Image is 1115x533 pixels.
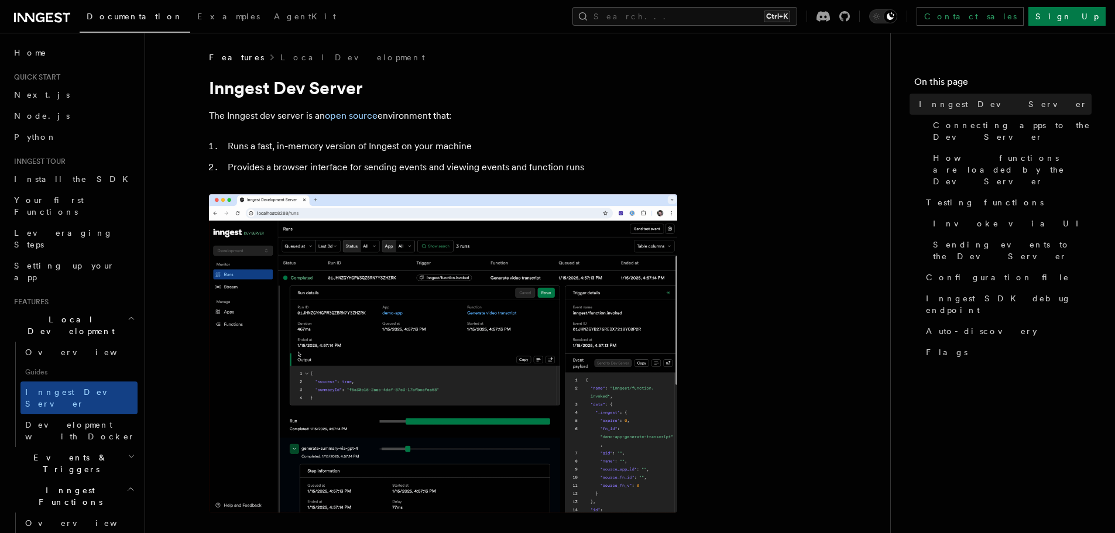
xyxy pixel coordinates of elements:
[9,42,138,63] a: Home
[9,222,138,255] a: Leveraging Steps
[224,159,677,176] li: Provides a browser interface for sending events and viewing events and function runs
[9,484,126,508] span: Inngest Functions
[25,348,146,357] span: Overview
[9,480,138,513] button: Inngest Functions
[209,108,677,124] p: The Inngest dev server is an environment that:
[190,4,267,32] a: Examples
[933,119,1092,143] span: Connecting apps to the Dev Server
[280,51,425,63] a: Local Development
[14,132,57,142] span: Python
[209,194,677,513] img: Dev Server Demo
[20,381,138,414] a: Inngest Dev Server
[14,228,113,249] span: Leveraging Steps
[9,342,138,447] div: Local Development
[919,98,1087,110] span: Inngest Dev Server
[914,75,1092,94] h4: On this page
[14,261,115,282] span: Setting up your app
[764,11,790,22] kbd: Ctrl+K
[9,157,66,166] span: Inngest tour
[267,4,343,32] a: AgentKit
[224,138,677,154] li: Runs a fast, in-memory version of Inngest on your machine
[197,12,260,21] span: Examples
[928,115,1092,147] a: Connecting apps to the Dev Server
[9,297,49,307] span: Features
[928,213,1092,234] a: Invoke via UI
[80,4,190,33] a: Documentation
[926,346,968,358] span: Flags
[921,192,1092,213] a: Testing functions
[1028,7,1106,26] a: Sign Up
[9,105,138,126] a: Node.js
[9,309,138,342] button: Local Development
[14,90,70,99] span: Next.js
[14,174,135,184] span: Install the SDK
[274,12,336,21] span: AgentKit
[14,195,84,216] span: Your first Functions
[921,288,1092,321] a: Inngest SDK debug endpoint
[25,387,125,408] span: Inngest Dev Server
[9,126,138,147] a: Python
[572,7,797,26] button: Search...Ctrl+K
[926,197,1044,208] span: Testing functions
[921,267,1092,288] a: Configuration file
[20,414,138,447] a: Development with Docker
[9,447,138,480] button: Events & Triggers
[926,271,1069,283] span: Configuration file
[9,169,138,190] a: Install the SDK
[933,218,1089,229] span: Invoke via UI
[14,111,70,121] span: Node.js
[869,9,897,23] button: Toggle dark mode
[933,152,1092,187] span: How functions are loaded by the Dev Server
[921,342,1092,363] a: Flags
[14,47,47,59] span: Home
[933,239,1092,262] span: Sending events to the Dev Server
[926,293,1092,316] span: Inngest SDK debug endpoint
[9,255,138,288] a: Setting up your app
[9,84,138,105] a: Next.js
[25,518,146,528] span: Overview
[9,190,138,222] a: Your first Functions
[325,110,378,121] a: open source
[87,12,183,21] span: Documentation
[9,73,60,82] span: Quick start
[9,314,128,337] span: Local Development
[928,234,1092,267] a: Sending events to the Dev Server
[917,7,1024,26] a: Contact sales
[20,342,138,363] a: Overview
[209,77,677,98] h1: Inngest Dev Server
[928,147,1092,192] a: How functions are loaded by the Dev Server
[20,363,138,381] span: Guides
[921,321,1092,342] a: Auto-discovery
[209,51,264,63] span: Features
[926,325,1037,337] span: Auto-discovery
[25,420,135,441] span: Development with Docker
[9,452,128,475] span: Events & Triggers
[914,94,1092,115] a: Inngest Dev Server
